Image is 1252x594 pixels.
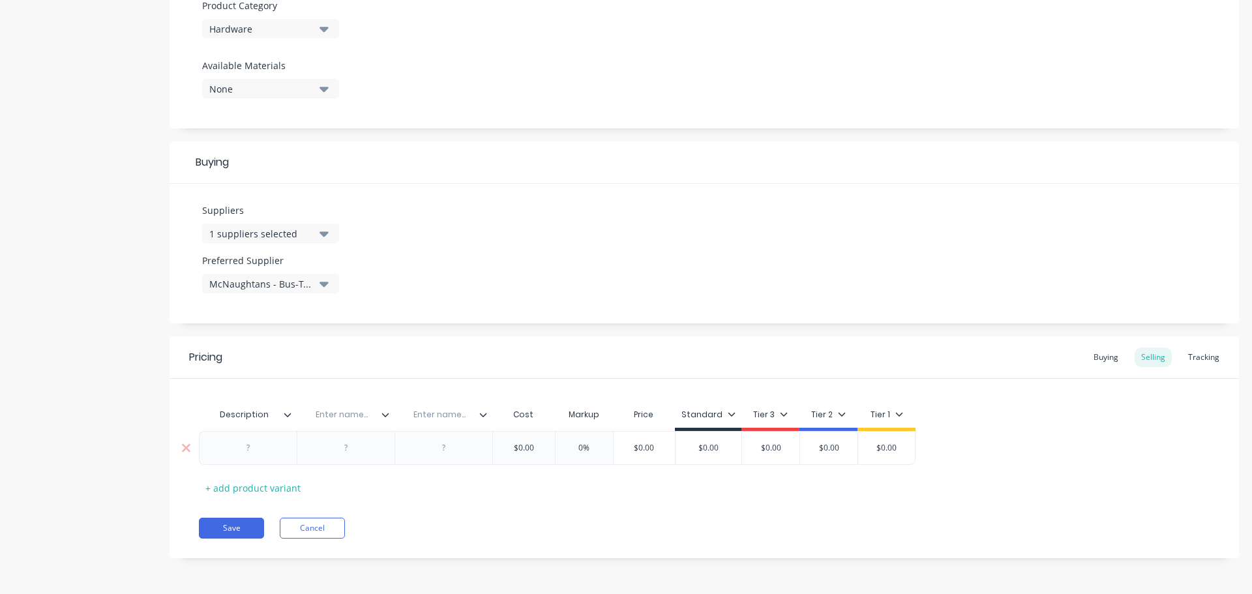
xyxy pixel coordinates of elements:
div: + add product variant [199,478,307,498]
div: $0.00 [676,432,741,464]
div: Pricing [189,349,222,365]
button: McNaughtans - Bus-Truck-Trailer Hardware [202,274,339,293]
div: Price [613,402,676,428]
button: Save [199,518,264,539]
div: Tier 3 [753,409,788,421]
div: 0% [552,432,617,464]
div: $0.00 [796,432,861,464]
div: Buying [1087,348,1125,367]
div: $0.00 [854,432,919,464]
button: Hardware [202,19,339,38]
div: Buying [170,141,1239,184]
div: Tier 2 [811,409,846,421]
div: Markup [555,402,613,428]
label: Available Materials [202,59,339,72]
div: Enter name... [395,402,492,428]
div: Description [199,398,289,431]
div: $0.000%$0.00$0.00$0.00$0.00$0.00 [199,431,916,465]
div: McNaughtans - Bus-Truck-Trailer Hardware [209,277,314,291]
div: Cost [492,402,555,428]
div: Hardware [209,22,314,36]
div: Enter name... [297,398,387,431]
button: 1 suppliers selected [202,224,339,243]
div: Tier 1 [871,409,903,421]
div: Enter name... [395,398,484,431]
div: Description [199,402,297,428]
div: None [209,82,314,96]
div: Selling [1135,348,1172,367]
button: None [202,79,339,98]
div: $0.00 [491,432,556,464]
div: $0.00 [738,432,803,464]
label: Preferred Supplier [202,254,339,267]
label: Suppliers [202,203,339,217]
div: Tracking [1182,348,1226,367]
button: Cancel [280,518,345,539]
div: 1 suppliers selected [209,227,314,241]
div: Standard [681,409,736,421]
div: Enter name... [297,402,395,428]
div: $0.00 [612,432,677,464]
